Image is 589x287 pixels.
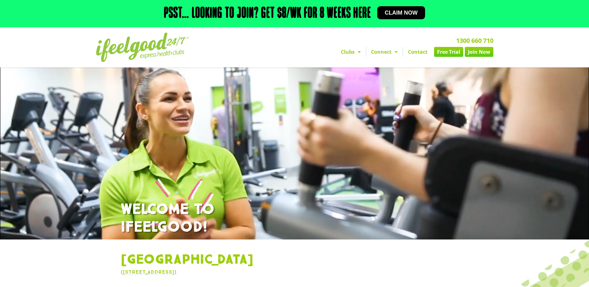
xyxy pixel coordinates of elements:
[377,6,425,19] a: Claim now
[403,47,433,57] a: Contact
[164,6,371,21] h2: Psst… Looking to join? Get $8/wk for 8 weeks here
[385,10,418,16] span: Claim now
[366,47,403,57] a: Connect
[121,201,469,236] h1: WELCOME TO IFEELGOOD!
[336,47,366,57] a: Clubs
[434,47,463,57] a: Free Trial
[121,269,177,275] a: ([STREET_ADDRESS])
[465,47,493,57] a: Join Now
[121,252,469,268] h1: [GEOGRAPHIC_DATA]
[456,36,493,45] a: 1300 660 710
[237,47,493,57] nav: Menu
